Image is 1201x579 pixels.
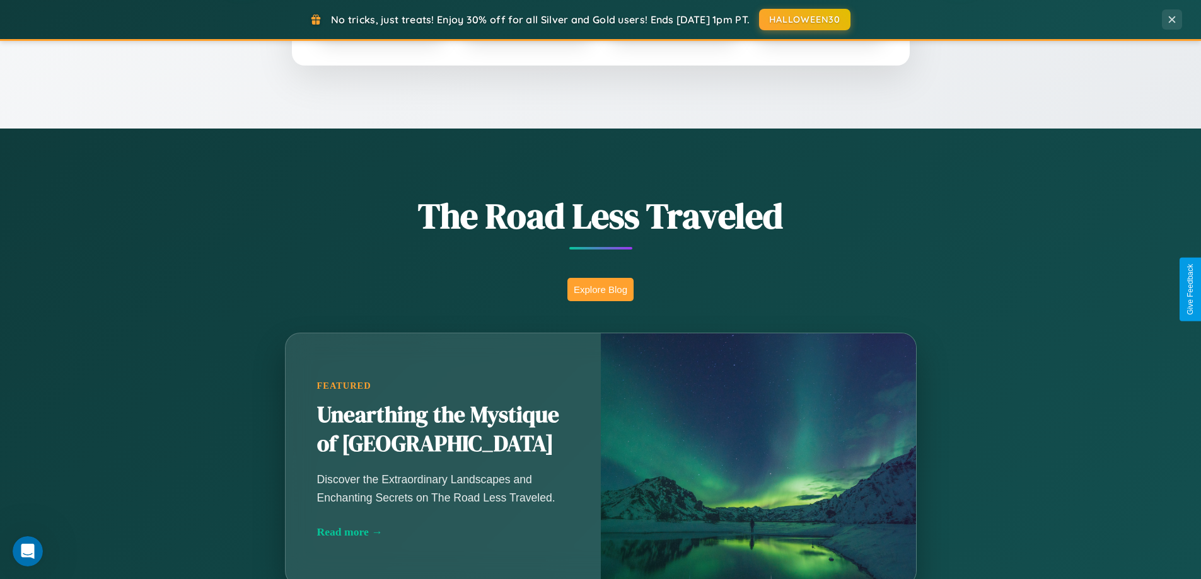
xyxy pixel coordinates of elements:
div: Featured [317,381,569,391]
iframe: Intercom live chat [13,536,43,566]
button: HALLOWEEN30 [759,9,850,30]
p: Discover the Extraordinary Landscapes and Enchanting Secrets on The Road Less Traveled. [317,471,569,506]
span: No tricks, just treats! Enjoy 30% off for all Silver and Gold users! Ends [DATE] 1pm PT. [331,13,750,26]
h1: The Road Less Traveled [223,192,979,240]
div: Give Feedback [1186,264,1195,315]
h2: Unearthing the Mystique of [GEOGRAPHIC_DATA] [317,401,569,459]
button: Explore Blog [567,278,634,301]
div: Read more → [317,525,569,539]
